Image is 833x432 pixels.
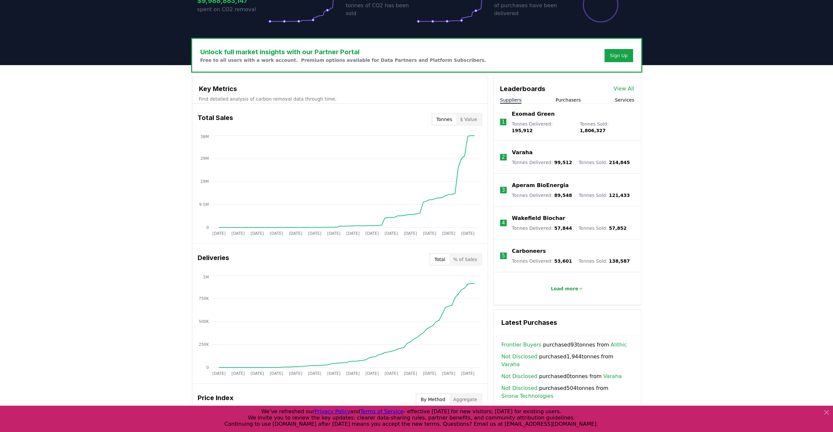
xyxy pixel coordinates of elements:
tspan: [DATE] [404,371,417,376]
span: 1,806,327 [580,128,605,133]
button: Services [615,97,634,103]
tspan: [DATE] [461,231,474,236]
tspan: 38M [200,134,209,139]
button: % of Sales [449,254,481,265]
tspan: [DATE] [365,371,379,376]
span: purchased 504 tonnes from [501,384,633,400]
tspan: [DATE] [251,371,264,376]
button: Aggregate [449,394,481,405]
tspan: 19M [200,179,209,184]
p: of purchases have been delivered [494,2,565,17]
p: Load more [551,285,578,292]
p: 5 [502,252,505,260]
h3: Deliveries [198,253,229,266]
button: By Method [417,394,449,405]
tspan: [DATE] [442,231,455,236]
button: Load more [545,282,589,295]
tspan: [DATE] [346,231,360,236]
tspan: [DATE] [346,371,360,376]
span: 57,844 [554,226,572,231]
a: Sirona Technologies [501,392,553,400]
button: Sign Up [604,49,633,62]
p: tonnes of CO2 has been sold [346,2,417,17]
span: purchased 1,944 tonnes from [501,353,633,369]
tspan: [DATE] [384,371,398,376]
tspan: [DATE] [461,371,474,376]
a: Alithic [611,341,627,349]
tspan: [DATE] [308,371,321,376]
tspan: [DATE] [231,231,245,236]
p: Tonnes Delivered : [512,192,572,199]
span: purchased 93 tonnes from [501,341,627,349]
p: 4 [502,219,505,227]
p: Free to all users with a work account. Premium options available for Data Partners and Platform S... [200,57,486,63]
tspan: 750K [199,296,209,301]
span: 53,601 [554,258,572,264]
p: 2 [502,153,505,161]
a: Varaha [512,149,533,156]
a: Exomad Green [512,110,555,118]
button: Total [430,254,449,265]
span: 121,433 [609,193,630,198]
h3: Unlock full market insights with our Partner Portal [200,47,486,57]
a: Varaha [603,372,622,380]
h3: Price Index [198,393,233,406]
p: Tonnes Delivered : [512,258,572,264]
tspan: 500K [199,319,209,324]
button: $ Value [456,114,481,125]
tspan: 0 [206,365,209,370]
a: Varaha [501,361,520,369]
a: Not Disclosed [501,372,537,380]
tspan: [DATE] [231,371,245,376]
tspan: [DATE] [404,231,417,236]
p: Tonnes Sold : [580,121,634,134]
tspan: [DATE] [442,371,455,376]
h3: Total Sales [198,113,233,126]
tspan: [DATE] [327,231,340,236]
p: spent on CO2 removal [197,6,268,13]
p: Tonnes Delivered : [512,159,572,166]
span: 214,845 [609,160,630,165]
tspan: [DATE] [423,231,436,236]
p: Tonnes Sold : [579,192,630,199]
span: 195,912 [512,128,533,133]
p: 3 [502,186,505,194]
tspan: [DATE] [212,371,226,376]
button: Tonnes [432,114,456,125]
span: 89,548 [554,193,572,198]
p: Wakefield Biochar [512,214,565,222]
a: Not Disclosed [501,353,537,361]
tspan: [DATE] [212,231,226,236]
p: Tonnes Sold : [579,258,630,264]
tspan: [DATE] [289,371,302,376]
p: Find detailed analysis of carbon removal data through time. [199,96,481,102]
tspan: [DATE] [384,231,398,236]
button: Purchasers [556,97,581,103]
div: Sign Up [610,52,627,59]
tspan: [DATE] [327,371,340,376]
p: Tonnes Delivered : [512,225,572,231]
tspan: 1M [203,275,208,279]
span: 99,512 [554,160,572,165]
p: Tonnes Delivered : [512,121,573,134]
tspan: 250K [199,342,209,347]
p: Tonnes Sold : [579,225,626,231]
tspan: [DATE] [270,231,283,236]
tspan: [DATE] [423,371,436,376]
tspan: [DATE] [270,371,283,376]
h3: Latest Purchases [501,318,633,327]
a: Carboneers [512,247,546,255]
a: Frontier Buyers [501,341,541,349]
p: Tonnes Sold : [579,159,630,166]
tspan: [DATE] [308,231,321,236]
h3: Leaderboards [500,84,545,94]
button: Suppliers [500,97,521,103]
tspan: 9.5M [199,202,208,207]
h3: Key Metrics [199,84,481,94]
tspan: [DATE] [289,231,302,236]
p: Aperam BioEnergia [512,181,569,189]
a: Not Disclosed [501,384,537,392]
